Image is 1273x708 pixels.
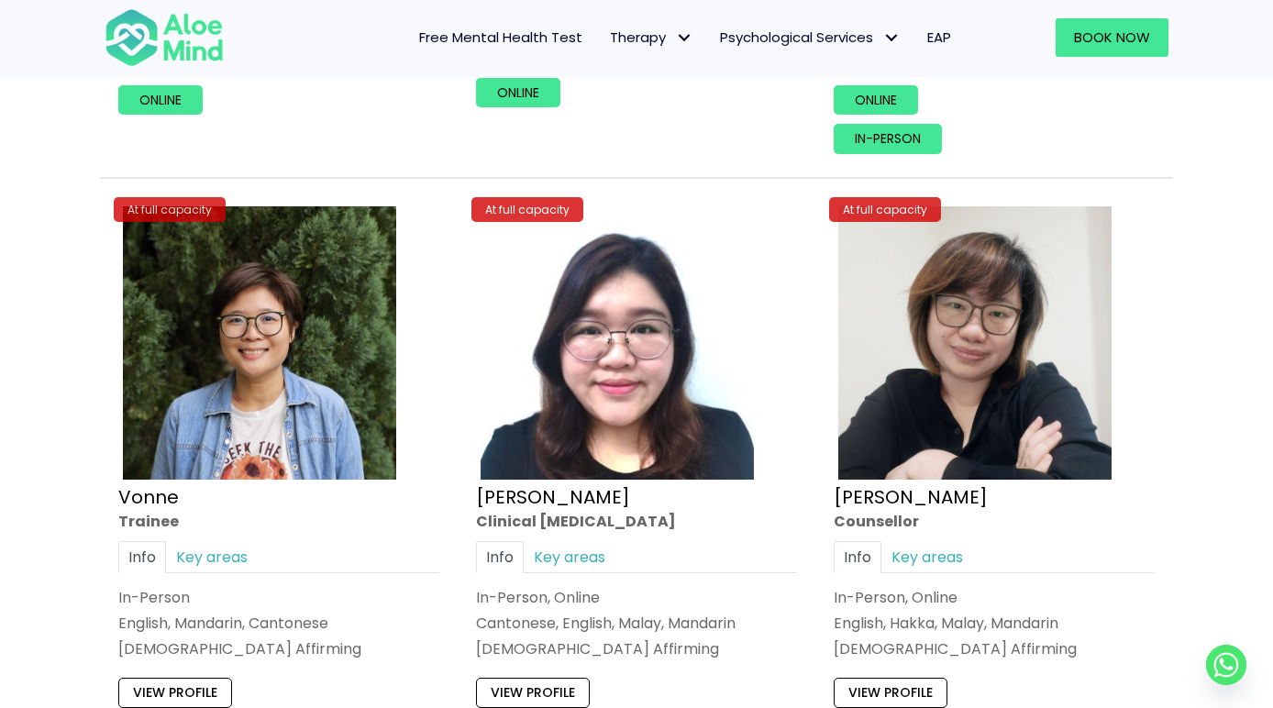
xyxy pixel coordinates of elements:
[834,124,942,153] a: In-person
[476,587,797,608] div: In-Person, Online
[927,28,951,47] span: EAP
[471,197,583,222] div: At full capacity
[834,638,1155,659] div: [DEMOGRAPHIC_DATA] Affirming
[829,197,941,222] div: At full capacity
[838,206,1112,480] img: Yvonne crop Aloe Mind
[118,613,439,634] p: English, Mandarin, Cantonese
[834,678,947,707] a: View profile
[834,483,988,509] a: [PERSON_NAME]
[118,85,203,115] a: Online
[476,613,797,634] p: Cantonese, English, Malay, Mandarin
[834,540,881,572] a: Info
[123,206,396,480] img: Vonne Trainee
[720,28,900,47] span: Psychological Services
[670,25,697,51] span: Therapy: submenu
[476,78,560,107] a: Online
[1056,18,1168,57] a: Book Now
[118,540,166,572] a: Info
[405,18,596,57] a: Free Mental Health Test
[419,28,582,47] span: Free Mental Health Test
[1074,28,1150,47] span: Book Now
[481,206,754,480] img: Wei Shan_Profile-300×300
[248,18,965,57] nav: Menu
[1206,645,1246,685] a: Whatsapp
[118,678,232,707] a: View profile
[118,483,179,509] a: Vonne
[881,540,973,572] a: Key areas
[476,483,630,509] a: [PERSON_NAME]
[118,587,439,608] div: In-Person
[834,613,1155,634] p: English, Hakka, Malay, Mandarin
[878,25,904,51] span: Psychological Services: submenu
[105,7,224,68] img: Aloe mind Logo
[834,587,1155,608] div: In-Person, Online
[114,197,226,222] div: At full capacity
[834,85,918,115] a: Online
[476,540,524,572] a: Info
[706,18,913,57] a: Psychological ServicesPsychological Services: submenu
[834,510,1155,531] div: Counsellor
[524,540,615,572] a: Key areas
[610,28,692,47] span: Therapy
[166,540,258,572] a: Key areas
[476,638,797,659] div: [DEMOGRAPHIC_DATA] Affirming
[596,18,706,57] a: TherapyTherapy: submenu
[476,678,590,707] a: View profile
[118,638,439,659] div: [DEMOGRAPHIC_DATA] Affirming
[476,510,797,531] div: Clinical [MEDICAL_DATA]
[913,18,965,57] a: EAP
[118,510,439,531] div: Trainee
